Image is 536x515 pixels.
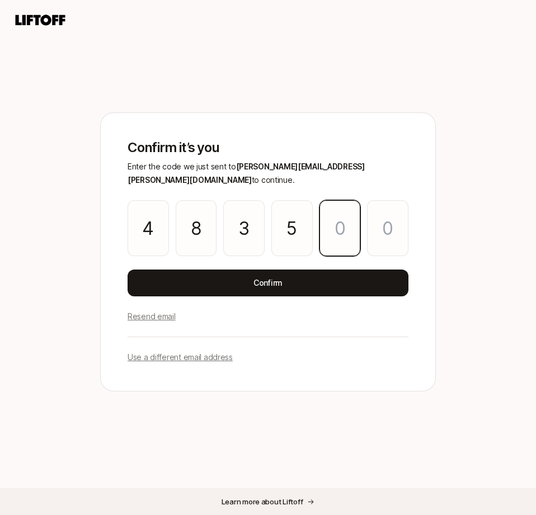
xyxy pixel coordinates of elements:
p: Enter the code we just sent to to continue. [128,160,408,187]
input: Please enter OTP character 5 [319,200,361,256]
input: Please enter OTP character 4 [271,200,313,256]
button: Learn more about Liftoff [213,492,324,512]
input: Please enter OTP character 2 [176,200,217,256]
p: Use a different email address [128,351,233,364]
p: Confirm it’s you [128,140,408,155]
span: [PERSON_NAME][EMAIL_ADDRESS][PERSON_NAME][DOMAIN_NAME] [128,162,365,185]
input: Please enter OTP character 3 [223,200,265,256]
input: Please enter OTP character 6 [367,200,408,256]
input: Please enter OTP character 1 [128,200,169,256]
button: Confirm [128,270,408,296]
p: Resend email [128,310,176,323]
